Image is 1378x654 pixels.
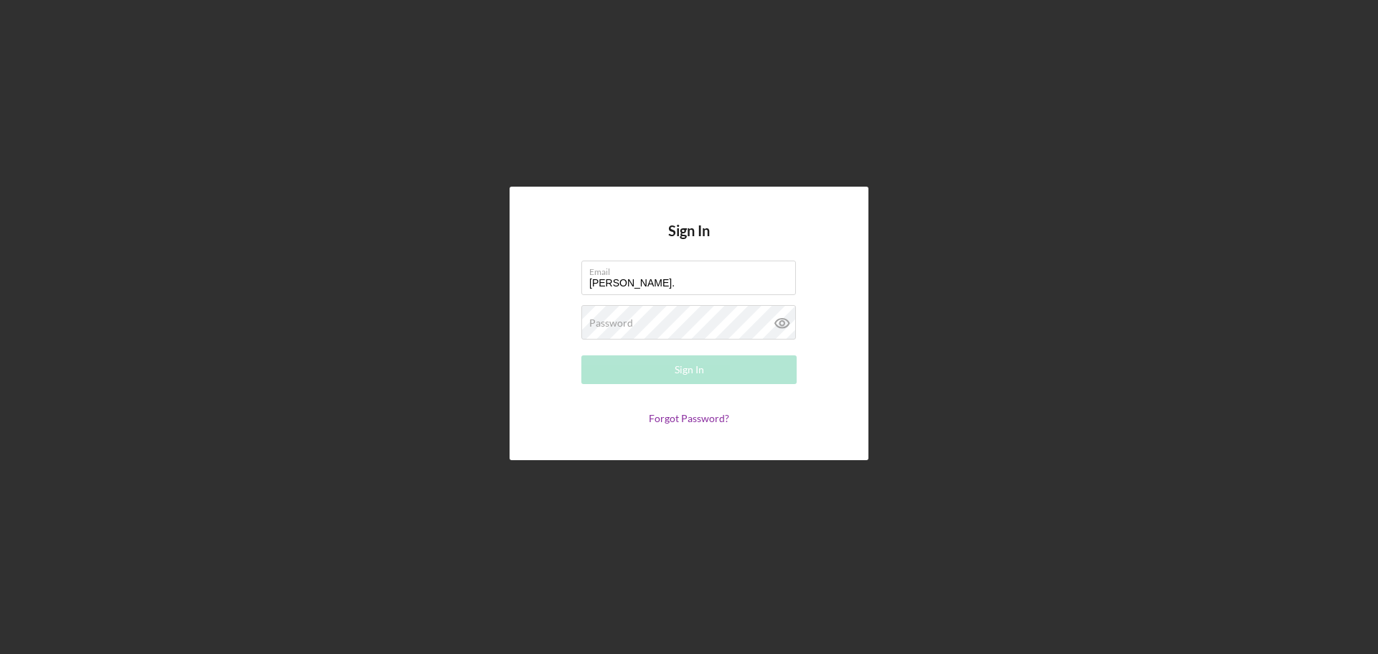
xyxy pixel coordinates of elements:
h4: Sign In [668,223,710,261]
a: Forgot Password? [649,412,729,424]
label: Password [589,317,633,329]
button: Sign In [581,355,797,384]
div: Sign In [675,355,704,384]
label: Email [589,261,796,277]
